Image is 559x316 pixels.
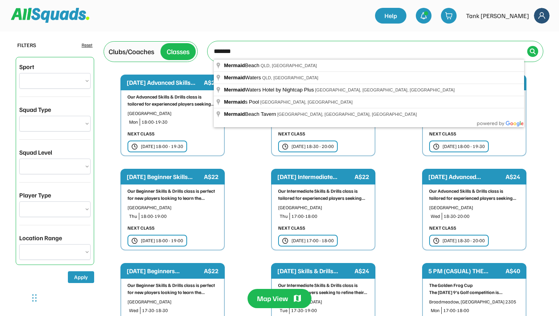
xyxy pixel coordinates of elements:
[127,225,155,232] div: NEXT CLASS
[433,143,439,150] img: clock.svg
[355,172,369,181] div: A$22
[291,143,334,150] div: [DATE] 18:30 - 20:00
[224,75,245,80] span: Mermaid
[355,266,369,276] div: A$24
[291,213,368,220] div: 17:00-18:00
[429,225,456,232] div: NEXT CLASS
[141,213,218,220] div: 18:00-19:00
[278,204,368,211] div: [GEOGRAPHIC_DATA]
[278,188,368,202] div: Our Intermediate Skills & Drills class is tailored for experienced players seeking...
[431,307,440,314] div: Mon
[141,237,183,244] div: [DATE] 18:00 - 19:00
[204,172,219,181] div: A$22
[278,130,305,137] div: NEXT CLASS
[442,237,485,244] div: [DATE] 18:30 - 20:00
[428,172,504,181] div: [DATE] Advanced...
[127,93,218,108] div: Our Advanced Skills & Drills class is tailored for experienced players seeking...
[131,237,138,244] img: clock.svg
[260,63,317,68] span: QLD, [GEOGRAPHIC_DATA]
[127,266,202,276] div: [DATE] Beginners...
[19,62,34,71] div: Sport
[109,46,154,57] div: Clubs/Coaches
[127,188,218,202] div: Our Beginner Skills & Drills class is perfect for new players looking to learn the...
[280,307,288,314] div: Tue
[278,282,368,296] div: Our Intermediate Skills & Drills class is tailored for players seeking to refine their...
[141,143,183,150] div: [DATE] 18:00 - 19:30
[506,172,520,181] div: A$24
[224,62,245,68] span: Mermaid
[224,111,277,117] span: Beach Tavern
[127,282,218,296] div: Our Beginner Skills & Drills class is perfect for new players looking to learn the...
[224,87,315,93] span: Waters Hotel by Nightcap Plus
[433,237,439,244] img: clock.svg
[280,213,288,220] div: Thu
[429,282,519,296] div: The Golden Frog Cup The [DATE] 9's Golf competition is...
[420,12,428,20] img: bell-03%20%281%29.svg
[224,111,245,117] span: Mermaid
[282,237,288,244] img: clock.svg
[204,78,219,87] div: A$24
[224,62,260,68] span: Beach
[224,87,245,93] span: Mermaid
[257,294,288,303] div: Map View
[429,204,519,211] div: [GEOGRAPHIC_DATA]
[129,213,137,220] div: Thu
[127,78,202,87] div: [DATE] Advanced Skills...
[224,75,262,80] span: Waters
[277,266,353,276] div: [DATE] Skills & Drills...
[444,213,519,220] div: 18:30-20:00
[82,42,93,49] div: Reset
[131,143,138,150] img: clock.svg
[429,188,519,202] div: Our Advanced Skills & Drills class is tailored for experienced players seeking...
[127,204,218,211] div: [GEOGRAPHIC_DATA]
[315,88,455,92] span: [GEOGRAPHIC_DATA], [GEOGRAPHIC_DATA], [GEOGRAPHIC_DATA]
[277,172,353,181] div: [DATE] Intermediate...
[431,213,440,220] div: Wed
[224,99,260,105] span: s Pool
[142,119,218,126] div: 18:00-19:30
[530,48,536,55] img: Icon%20%2838%29.svg
[127,130,155,137] div: NEXT CLASS
[278,225,305,232] div: NEXT CLASS
[506,266,520,276] div: A$40
[534,8,550,24] img: Frame%2018.svg
[445,12,453,20] img: shopping-cart-01%20%281%29.svg
[204,266,219,276] div: A$22
[127,172,202,181] div: [DATE] Beginner Skills...
[442,143,485,150] div: [DATE] 18:00 - 19:30
[291,237,334,244] div: [DATE] 17:00 - 18:00
[224,99,245,105] span: Mermaid
[375,8,406,24] a: Help
[466,11,529,20] div: Tank [PERSON_NAME]
[277,112,417,117] span: [GEOGRAPHIC_DATA], [GEOGRAPHIC_DATA], [GEOGRAPHIC_DATA]
[129,119,138,126] div: Mon
[260,100,353,104] span: [GEOGRAPHIC_DATA], [GEOGRAPHIC_DATA]
[68,271,94,283] button: Apply
[17,41,36,49] div: FILTERS
[19,148,52,157] div: Squad Level
[291,307,368,314] div: 17:30-19:00
[11,8,89,23] img: Squad%20Logo.svg
[129,307,138,314] div: Wed
[443,307,519,314] div: 17:00-18:00
[429,130,456,137] div: NEXT CLASS
[262,75,318,80] span: QLD, [GEOGRAPHIC_DATA]
[142,307,218,314] div: 17:30-18:30
[127,110,218,117] div: [GEOGRAPHIC_DATA]
[428,266,504,276] div: 5 PM (CASUAL) THE...
[19,105,51,114] div: Squad Type
[19,190,51,200] div: Player Type
[282,143,288,150] img: clock.svg
[19,233,62,243] div: Location Range
[167,46,189,57] div: Classes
